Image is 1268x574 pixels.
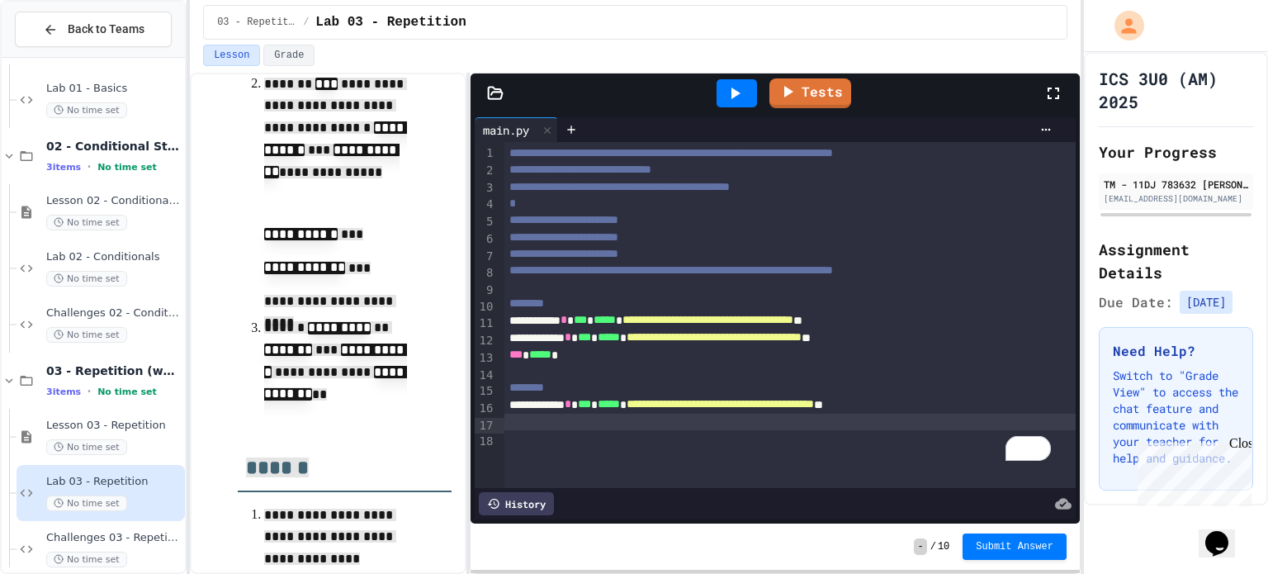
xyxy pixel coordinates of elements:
[46,439,127,455] span: No time set
[46,139,182,154] span: 02 - Conditional Statements (if)
[963,534,1067,560] button: Submit Answer
[1099,140,1253,164] h2: Your Progress
[315,12,466,32] span: Lab 03 - Repetition
[46,194,182,208] span: Lesson 02 - Conditional Statements (if)
[303,16,309,29] span: /
[930,540,936,553] span: /
[1104,192,1248,205] div: [EMAIL_ADDRESS][DOMAIN_NAME]
[1099,292,1173,312] span: Due Date:
[46,475,182,489] span: Lab 03 - Repetition
[217,16,296,29] span: 03 - Repetition (while and for)
[46,250,182,264] span: Lab 02 - Conditionals
[46,387,81,397] span: 3 items
[475,315,495,333] div: 11
[46,306,182,320] span: Challenges 02 - Conditionals
[475,121,537,139] div: main.py
[46,215,127,230] span: No time set
[479,492,554,515] div: History
[46,552,127,567] span: No time set
[68,21,144,38] span: Back to Teams
[263,45,315,66] button: Grade
[46,162,81,173] span: 3 items
[1199,508,1251,557] iframe: chat widget
[1131,436,1251,506] iframe: To enrich screen reader interactions, please activate Accessibility in Grammarly extension settings
[475,383,495,401] div: 15
[1099,238,1253,284] h2: Assignment Details
[475,434,495,450] div: 18
[46,531,182,545] span: Challenges 03 - Repetition
[46,271,127,287] span: No time set
[475,282,495,299] div: 9
[88,160,91,173] span: •
[475,214,495,231] div: 5
[1113,341,1239,361] h3: Need Help?
[475,350,495,368] div: 13
[1097,7,1148,45] div: My Account
[46,82,182,96] span: Lab 01 - Basics
[1180,291,1233,314] span: [DATE]
[97,387,157,397] span: No time set
[97,162,157,173] span: No time set
[475,197,495,214] div: 4
[769,78,851,108] a: Tests
[475,265,495,282] div: 8
[88,385,91,398] span: •
[46,102,127,118] span: No time set
[46,363,182,378] span: 03 - Repetition (while and for)
[475,117,558,142] div: main.py
[46,419,182,433] span: Lesson 03 - Repetition
[504,142,1076,488] div: To enrich screen reader interactions, please activate Accessibility in Grammarly extension settings
[475,368,495,384] div: 14
[1099,67,1253,113] h1: ICS 3U0 (AM) 2025
[938,540,949,553] span: 10
[475,299,495,316] div: 10
[475,418,495,434] div: 17
[7,7,114,105] div: Chat with us now!Close
[475,401,495,418] div: 16
[46,496,127,511] span: No time set
[475,333,495,350] div: 12
[475,180,495,197] div: 3
[15,12,172,47] button: Back to Teams
[475,163,495,180] div: 2
[1104,177,1248,192] div: TM - 11DJ 783632 [PERSON_NAME] SS
[914,538,926,555] span: -
[203,45,260,66] button: Lesson
[46,327,127,343] span: No time set
[475,231,495,249] div: 6
[475,145,495,163] div: 1
[475,249,495,266] div: 7
[1113,368,1239,467] p: Switch to "Grade View" to access the chat feature and communicate with your teacher for help and ...
[976,540,1053,553] span: Submit Answer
